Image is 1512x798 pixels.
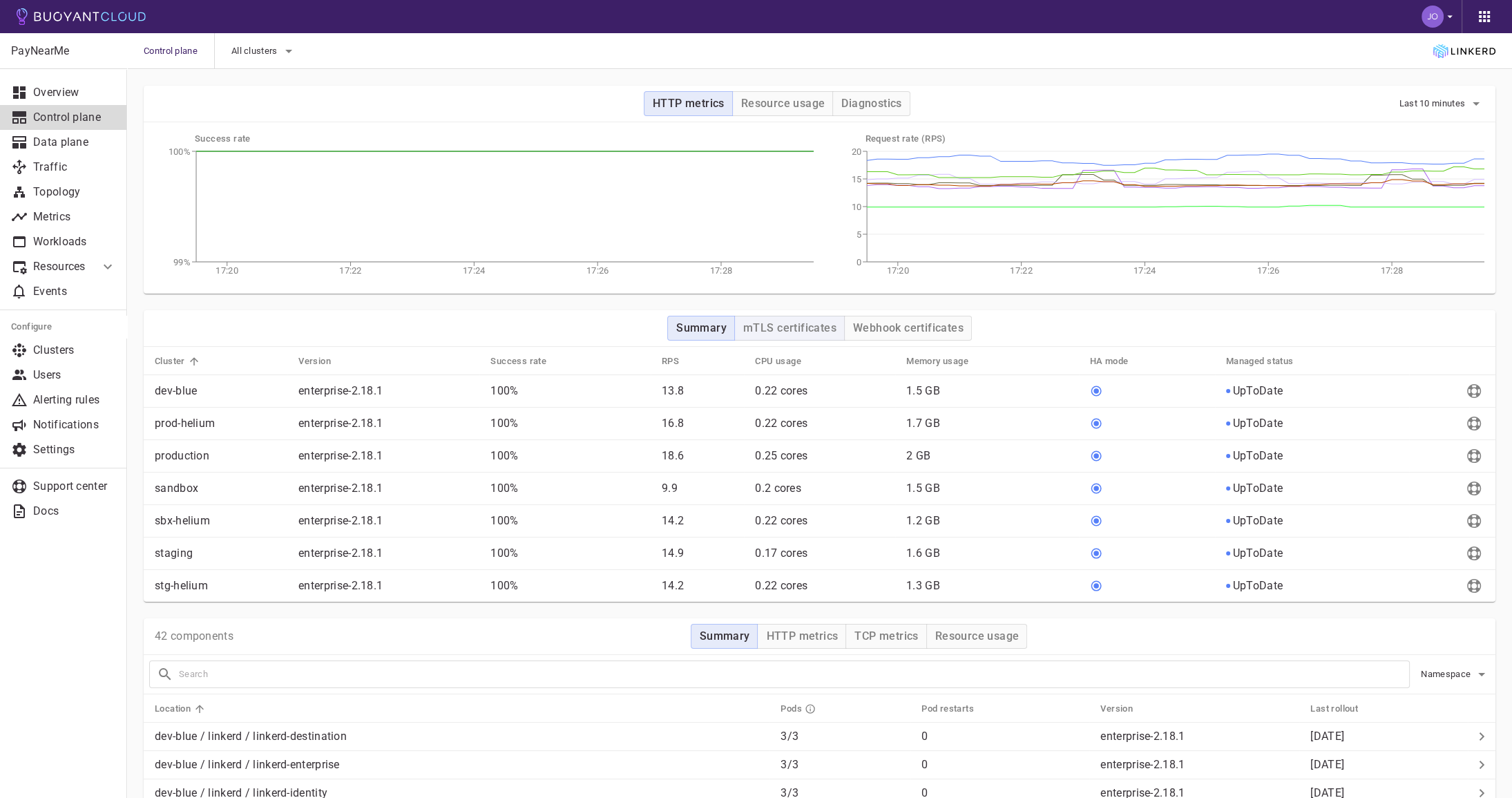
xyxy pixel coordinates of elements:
span: All clusters [231,46,280,57]
span: HA mode [1090,355,1147,368]
tspan: 17:22 [1010,265,1033,276]
p: 2 GB [906,449,1079,463]
p: enterprise-2.18.1 [298,547,383,560]
span: Send diagnostics to Buoyant [1464,417,1484,428]
p: dev-blue [155,384,287,398]
p: Metrics [33,210,116,224]
p: Data plane [33,135,116,149]
p: 100% [490,579,650,593]
p: Resources [33,260,88,274]
p: Control plane [33,111,116,124]
span: Pod restarts [921,703,992,715]
span: Namespace [1421,669,1473,680]
button: HTTP metrics [757,624,846,649]
p: Users [33,368,116,382]
input: Search [179,665,1409,684]
p: Settings [33,443,116,457]
span: Send diagnostics to Buoyant [1464,547,1484,558]
p: 0.22 cores [755,417,895,430]
tspan: 17:28 [1380,265,1403,276]
h4: Diagnostics [841,97,901,111]
tspan: 10 [851,202,861,212]
p: 0 [921,758,1089,772]
p: 0 [921,730,1089,743]
span: Send diagnostics to Buoyant [1464,580,1484,591]
p: 16.8 [662,417,744,430]
span: Send diagnostics to Buoyant [1464,482,1484,493]
tspan: 17:24 [463,265,486,276]
relative-time: [DATE] [1310,758,1344,771]
tspan: 17:26 [1256,265,1279,276]
p: Alerting rules [33,393,116,407]
tspan: 100% [169,146,191,157]
h5: Cluster [155,356,185,367]
button: Namespace [1421,664,1490,685]
p: 100% [490,417,650,430]
p: enterprise-2.18.1 [298,482,383,495]
h4: Resource usage [741,97,825,111]
button: Summary [691,624,758,649]
p: enterprise-2.18.1 [298,384,383,398]
p: 0.22 cores [755,579,895,593]
h5: Request rate (RPS) [865,133,1485,144]
h5: HA mode [1090,356,1129,367]
h4: Summary [700,629,750,643]
button: TCP metrics [845,624,926,649]
p: UpToDate [1233,547,1283,560]
p: 18.6 [662,449,744,463]
p: 0.17 cores [755,547,895,560]
span: Version [298,355,349,368]
p: UpToDate [1233,514,1283,528]
p: Traffic [33,160,116,174]
p: Support center [33,479,116,493]
span: Pods [781,703,834,715]
span: Cluster [155,355,203,368]
p: 0.22 cores [755,384,895,398]
h4: Summary [676,321,727,335]
p: Clusters [33,343,116,357]
p: Overview [33,86,116,99]
p: Topology [33,185,116,199]
span: CPU usage [755,355,819,368]
h5: Version [298,356,331,367]
p: UpToDate [1233,482,1283,495]
h5: Success rate [490,356,546,367]
p: UpToDate [1233,384,1283,398]
span: RPS [662,355,697,368]
p: 100% [490,514,650,528]
p: 100% [490,449,650,463]
h5: Success rate [195,133,814,144]
h5: Memory usage [906,356,968,367]
p: dev-blue / linkerd / linkerd-destination [155,730,769,743]
p: staging [155,547,287,560]
span: Send diagnostics to Buoyant [1464,385,1484,396]
p: production [155,449,287,463]
button: HTTP metrics [644,91,733,116]
tspan: 0 [856,257,861,267]
h4: HTTP metrics [653,97,725,111]
h5: Pod restarts [921,703,974,714]
p: stg-helium [155,579,287,593]
p: enterprise-2.18.1 [298,579,383,593]
p: 42 components [155,629,233,643]
tspan: 99% [173,257,191,267]
button: Webhook certificates [844,316,972,341]
button: Last 10 minutes [1399,93,1484,114]
p: enterprise-2.18.1 [1100,730,1185,743]
p: PayNearMe [11,44,115,58]
p: UpToDate [1233,417,1283,430]
p: 3 / 3 [781,730,910,743]
tspan: 17:28 [710,265,733,276]
p: 13.8 [662,384,744,398]
tspan: 17:26 [586,265,609,276]
h4: mTLS certificates [743,321,836,335]
button: Resource usage [732,91,834,116]
p: 0.22 cores [755,514,895,528]
p: 100% [490,482,650,495]
tspan: 17:22 [339,265,362,276]
span: Managed status [1226,355,1312,368]
h5: RPS [662,356,679,367]
p: sbx-helium [155,514,287,528]
p: 14.9 [662,547,744,560]
p: 1.5 GB [906,384,1079,398]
